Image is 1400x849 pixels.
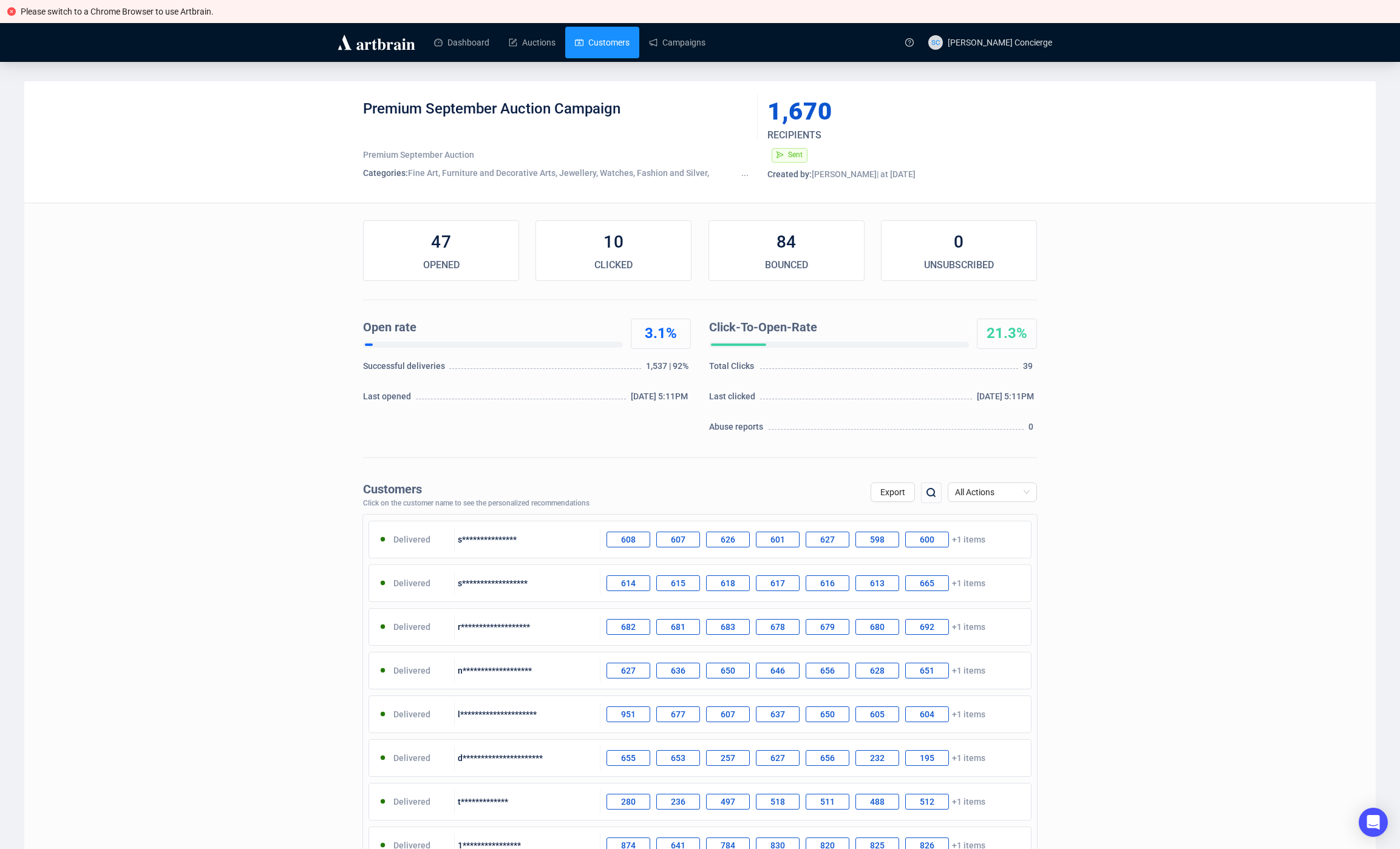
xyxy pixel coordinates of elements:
div: Last clicked [709,390,758,408]
div: 618 [706,575,750,591]
img: logo [336,33,417,52]
div: Delivered [369,571,455,595]
div: 655 [607,750,650,766]
div: 680 [855,619,899,635]
div: Delivered [369,527,455,552]
div: 511 [806,794,849,810]
div: Premium September Auction Campaign [363,100,749,136]
div: Customers [363,482,590,496]
div: 651 [905,663,949,678]
span: All Actions [955,483,1030,501]
div: Open Intercom Messenger [1359,808,1388,837]
div: Premium September Auction [363,149,749,161]
div: Delivered [369,658,455,683]
div: RECIPIENTS [767,128,991,143]
div: 608 [607,532,650,547]
div: Abuse reports [709,421,767,439]
div: 653 [656,750,700,766]
a: Auctions [509,27,556,58]
span: close-circle [7,7,16,16]
span: question-circle [905,38,914,47]
div: 600 [905,532,949,547]
div: 637 [756,706,800,722]
img: search.png [924,485,939,500]
a: Customers [575,27,630,58]
div: Delivered [369,615,455,639]
div: Please switch to a Chrome Browser to use Artbrain. [21,5,1393,18]
div: 1,670 [767,100,980,124]
div: 650 [806,706,849,722]
div: 951 [607,706,650,722]
span: SC [931,36,940,48]
div: 39 [1023,360,1037,378]
div: Click-To-Open-Rate [709,319,964,337]
div: 10 [536,230,691,254]
div: [PERSON_NAME] | at [DATE] [767,168,1037,180]
div: Open rate [363,319,618,337]
div: 626 [706,532,750,547]
div: 679 [806,619,849,635]
div: 646 [756,663,800,678]
div: [DATE] 5:11PM [977,390,1037,408]
div: 488 [855,794,899,810]
div: 615 [656,575,700,591]
div: 682 [607,619,650,635]
div: 627 [756,750,800,766]
div: 607 [656,532,700,547]
div: 683 [706,619,750,635]
div: +1 items [600,615,1031,639]
a: Campaigns [649,27,705,58]
div: 1,537 | 92% [646,360,691,378]
div: 0 [882,230,1036,254]
span: Created by: [767,169,812,179]
div: 616 [806,575,849,591]
div: 614 [607,575,650,591]
div: 3.1% [631,324,690,343]
div: 627 [806,532,849,547]
div: Delivered [369,790,455,814]
span: Sent [788,151,803,159]
div: Fine Art, Furniture and Decorative Arts, Jewellery, Watches, Fashion and Silver, Collectibles [363,167,749,179]
div: 605 [855,706,899,722]
div: 650 [706,663,750,678]
div: 195 [905,750,949,766]
div: 628 [855,663,899,678]
div: 656 [806,663,849,678]
div: 627 [607,663,650,678]
span: Categories: [363,168,408,178]
div: +1 items [600,571,1031,595]
div: Last opened [363,390,414,408]
div: Total Clicks [709,360,758,378]
div: 236 [656,794,700,810]
button: Export [871,482,915,502]
div: +1 items [600,746,1031,770]
div: 497 [706,794,750,810]
div: 681 [656,619,700,635]
div: 636 [656,663,700,678]
div: BOUNCED [709,258,864,272]
div: 232 [855,750,899,766]
div: 47 [364,230,518,254]
div: 280 [607,794,650,810]
div: 0 [1028,421,1037,439]
div: 665 [905,575,949,591]
a: question-circle [898,23,921,61]
div: +1 items [600,658,1031,683]
div: Delivered [369,702,455,726]
span: send [776,151,784,158]
div: 678 [756,619,800,635]
div: 601 [756,532,800,547]
div: Successful deliveries [363,360,447,378]
div: 607 [706,706,750,722]
div: 84 [709,230,864,254]
div: 21.3% [977,324,1036,343]
div: 617 [756,575,800,591]
div: [DATE] 5:11PM [631,390,691,408]
div: +1 items [600,527,1031,552]
div: 692 [905,619,949,635]
div: 677 [656,706,700,722]
div: 512 [905,794,949,810]
div: +1 items [600,702,1031,726]
div: OPENED [364,258,518,272]
div: UNSUBSCRIBED [882,258,1036,272]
